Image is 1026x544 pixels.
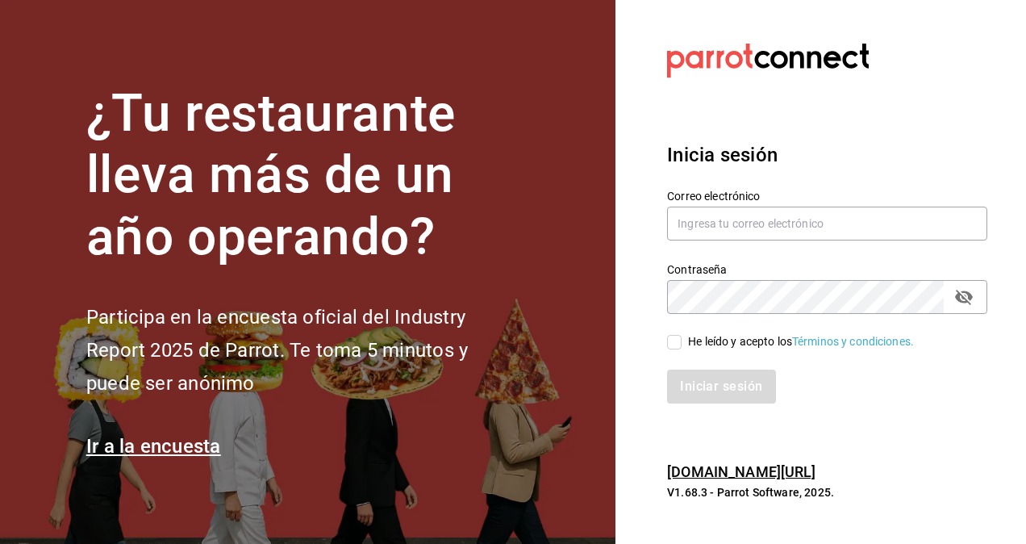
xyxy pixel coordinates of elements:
label: Correo electrónico [667,190,987,201]
h1: ¿Tu restaurante lleva más de un año operando? [86,83,522,269]
a: [DOMAIN_NAME][URL] [667,463,815,480]
label: Contraseña [667,263,987,274]
a: Ir a la encuesta [86,435,221,458]
input: Ingresa tu correo electrónico [667,207,987,241]
p: V1.68.3 - Parrot Software, 2025. [667,484,987,500]
a: Términos y condiciones. [792,335,914,348]
button: passwordField [950,283,978,311]
h3: Inicia sesión [667,140,987,169]
div: He leído y acepto los [688,333,914,350]
h2: Participa en la encuesta oficial del Industry Report 2025 de Parrot. Te toma 5 minutos y puede se... [86,301,522,400]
